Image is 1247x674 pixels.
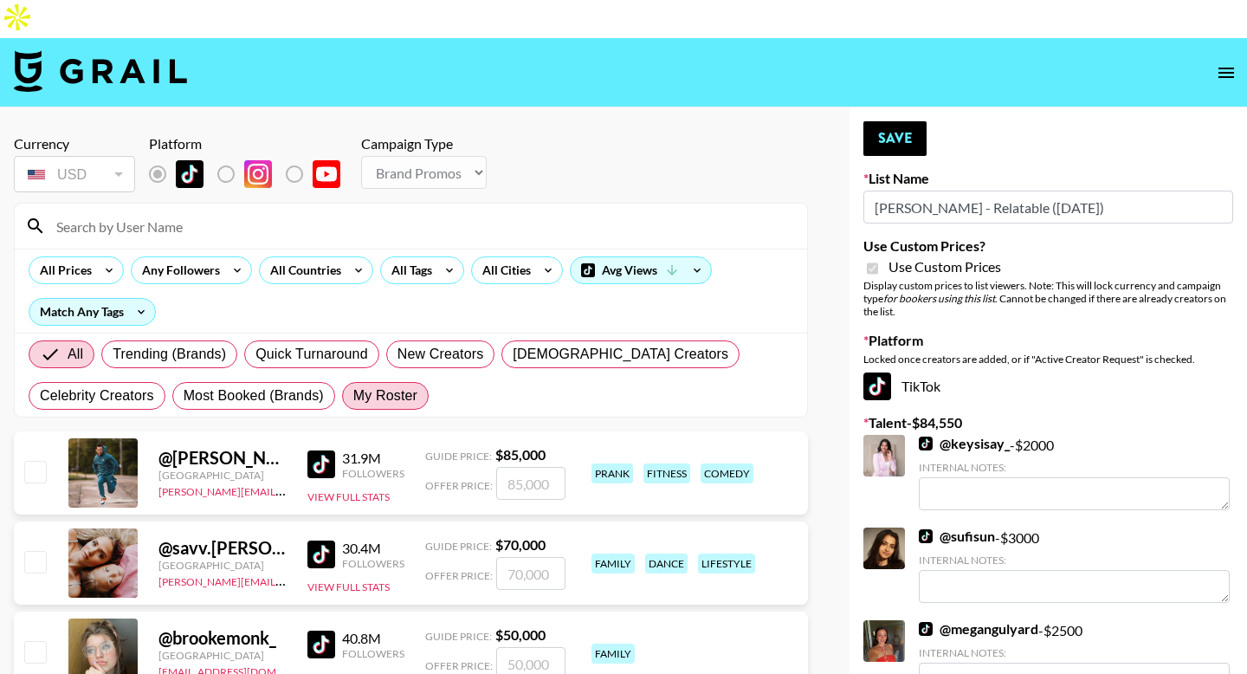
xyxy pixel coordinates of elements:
[425,630,492,643] span: Guide Price:
[149,156,354,192] div: List locked to TikTok.
[919,620,1038,638] a: @megangulyard
[643,463,690,483] div: fitness
[307,450,335,478] img: TikTok
[919,528,995,545] a: @sufisun
[919,554,1230,567] div: Internal Notes:
[342,450,404,467] div: 31.9M
[132,257,223,283] div: Any Followers
[113,344,226,365] span: Trending (Brands)
[863,353,1233,366] div: Locked once creators are added, or if "Active Creator Request" is checked.
[919,435,1230,510] div: - $ 2000
[496,467,565,500] input: 85,000
[260,257,345,283] div: All Countries
[919,435,1010,452] a: @keysisay_
[158,559,287,572] div: [GEOGRAPHIC_DATA]
[158,572,415,588] a: [PERSON_NAME][EMAIL_ADDRESS][DOMAIN_NAME]
[14,152,135,196] div: Currency is locked to USD
[313,160,340,188] img: YouTube
[342,467,404,480] div: Followers
[68,344,83,365] span: All
[919,529,933,543] img: TikTok
[495,446,546,463] strong: $ 85,000
[29,299,155,325] div: Match Any Tags
[158,482,415,498] a: [PERSON_NAME][EMAIL_ADDRESS][DOMAIN_NAME]
[591,463,633,483] div: prank
[698,554,755,574] div: lifestyle
[919,646,1230,659] div: Internal Notes:
[425,450,492,463] span: Guide Price:
[397,344,484,365] span: New Creators
[883,292,995,305] em: for bookers using this list
[307,580,390,593] button: View Full Stats
[17,159,132,190] div: USD
[307,490,390,503] button: View Full Stats
[176,160,204,188] img: TikTok
[158,649,287,662] div: [GEOGRAPHIC_DATA]
[701,463,753,483] div: comedy
[863,332,1233,349] label: Platform
[425,659,493,672] span: Offer Price:
[342,647,404,660] div: Followers
[863,373,1233,400] div: TikTok
[342,630,404,647] div: 40.8M
[158,447,287,469] div: @ [PERSON_NAME].[PERSON_NAME]
[158,627,287,649] div: @ brookemonk_
[342,540,404,557] div: 30.4M
[353,386,417,406] span: My Roster
[495,626,546,643] strong: $ 50,000
[158,469,287,482] div: [GEOGRAPHIC_DATA]
[863,373,891,400] img: TikTok
[29,257,95,283] div: All Prices
[1209,55,1244,90] button: open drawer
[591,554,635,574] div: family
[513,344,728,365] span: [DEMOGRAPHIC_DATA] Creators
[361,135,487,152] div: Campaign Type
[14,135,135,152] div: Currency
[425,540,492,553] span: Guide Price:
[863,414,1233,431] label: Talent - $ 84,550
[244,160,272,188] img: Instagram
[496,557,565,590] input: 70,000
[863,279,1233,318] div: Display custom prices to list viewers. Note: This will lock currency and campaign type . Cannot b...
[645,554,688,574] div: dance
[495,536,546,553] strong: $ 70,000
[307,631,335,658] img: TikTok
[863,170,1233,187] label: List Name
[863,237,1233,255] label: Use Custom Prices?
[888,258,1001,275] span: Use Custom Prices
[863,121,927,156] button: Save
[381,257,436,283] div: All Tags
[591,644,635,664] div: family
[571,257,711,283] div: Avg Views
[425,569,493,582] span: Offer Price:
[307,541,335,568] img: TikTok
[255,344,368,365] span: Quick Turnaround
[342,557,404,570] div: Followers
[472,257,534,283] div: All Cities
[919,437,933,450] img: TikTok
[919,622,933,636] img: TikTok
[919,528,1230,603] div: - $ 3000
[919,461,1230,474] div: Internal Notes:
[425,479,493,492] span: Offer Price:
[158,537,287,559] div: @ savv.[PERSON_NAME]
[149,135,354,152] div: Platform
[40,386,154,406] span: Celebrity Creators
[14,50,187,92] img: Grail Talent
[46,212,797,240] input: Search by User Name
[184,386,324,406] span: Most Booked (Brands)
